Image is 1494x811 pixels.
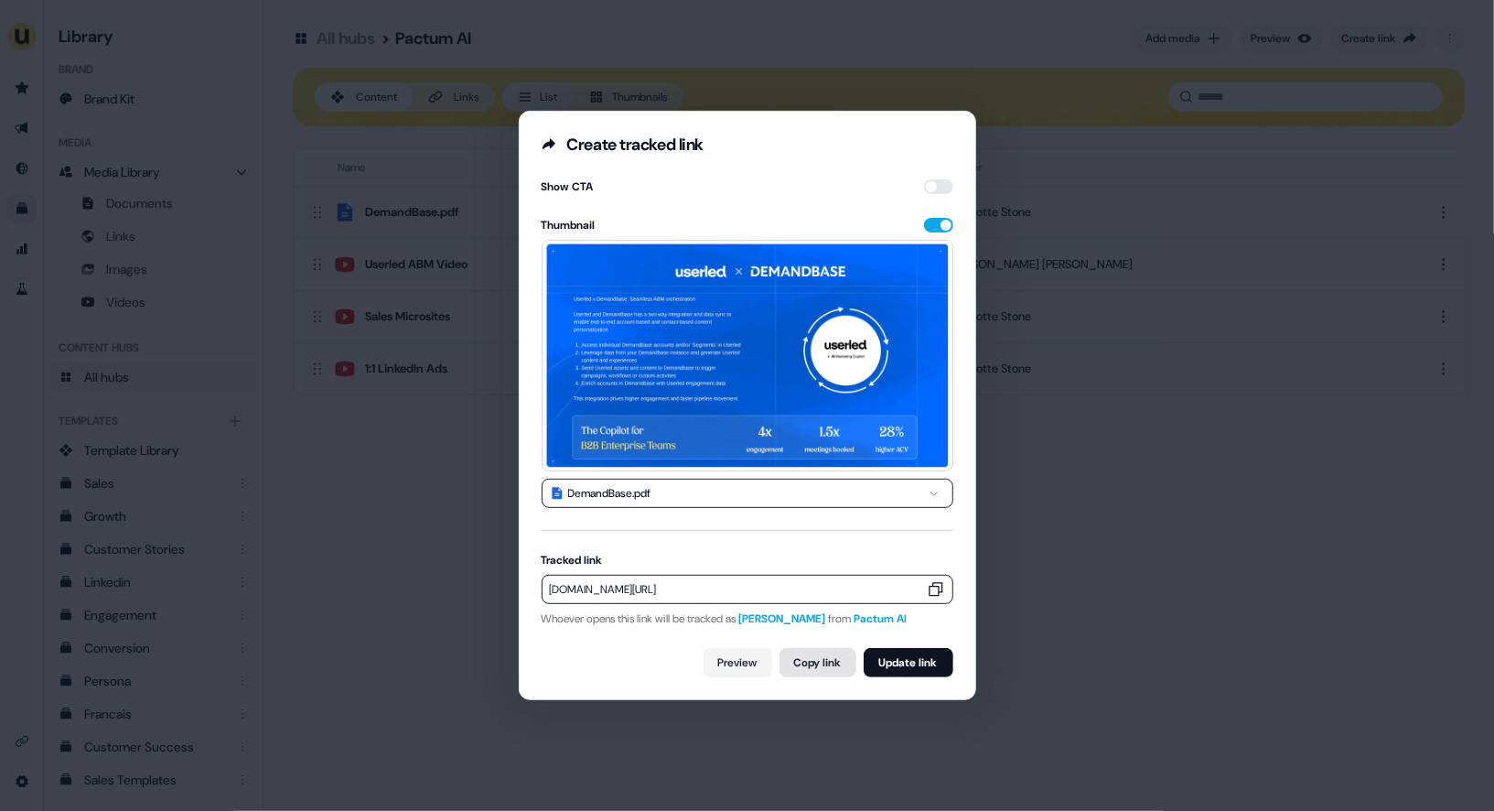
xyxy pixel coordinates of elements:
label: Tracked link [542,553,953,568]
div: DemandBase.pdf [568,484,651,503]
img: Thumbnail [543,241,952,470]
span: [PERSON_NAME] [739,611,826,626]
div: Create tracked link [567,134,704,156]
div: Whoever opens this link will be tracked as from [542,611,953,626]
a: Preview [704,648,772,677]
button: Update link [864,648,953,677]
div: Show CTA [542,178,594,196]
span: Pactum AI [854,611,908,626]
div: Thumbnail [542,218,596,232]
button: Copy link [779,648,856,677]
div: [DOMAIN_NAME][URL] [550,583,923,596]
